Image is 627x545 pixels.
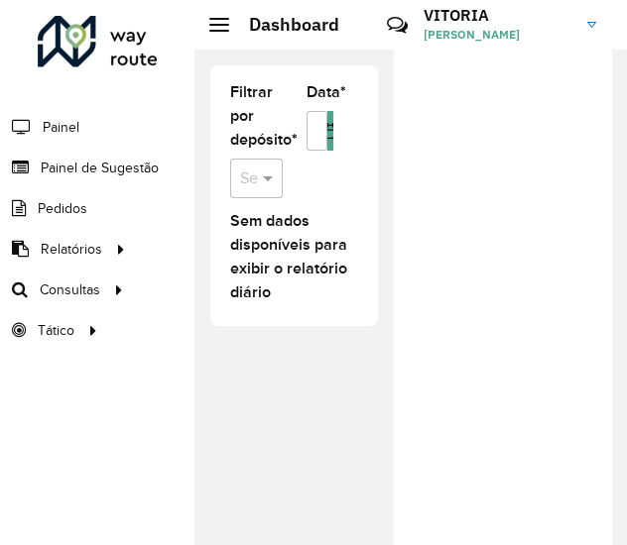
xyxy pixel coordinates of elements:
[424,26,572,44] span: [PERSON_NAME]
[307,80,346,104] label: Data
[376,4,419,47] a: Contato Rápido
[327,111,333,151] button: Choose Date
[38,320,74,341] span: Tático
[40,279,100,300] span: Consultas
[230,209,358,304] label: Sem dados disponíveis para exibir o relatório diário
[38,198,87,219] span: Pedidos
[41,158,159,178] span: Painel de Sugestão
[41,239,102,260] span: Relatórios
[230,80,298,152] label: Filtrar por depósito
[43,117,79,138] span: Painel
[424,6,572,25] h3: VITORIA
